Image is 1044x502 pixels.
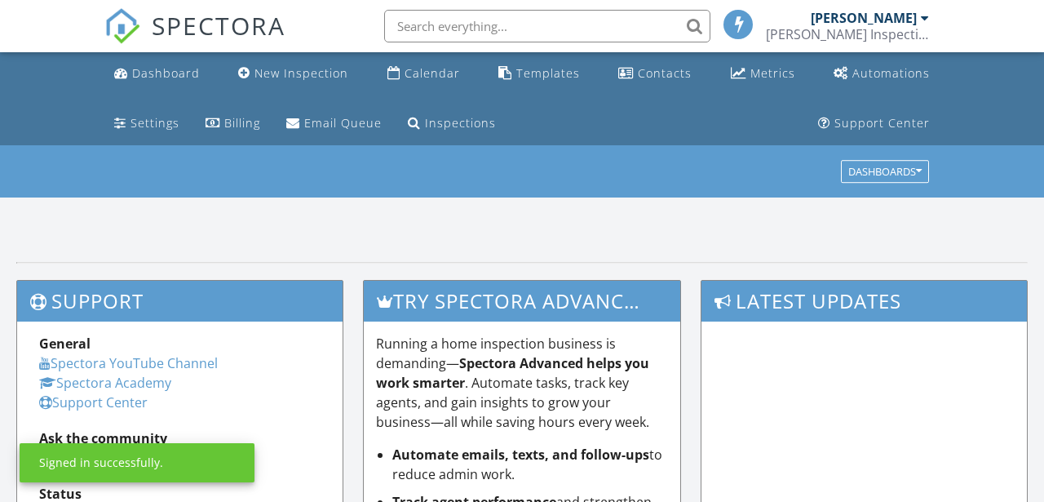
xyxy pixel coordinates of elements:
div: Zimmerman Inspections LLC [766,26,929,42]
img: The Best Home Inspection Software - Spectora [104,8,140,44]
a: Calendar [381,59,467,89]
a: Support Center [812,109,936,139]
div: Calendar [405,65,460,81]
a: SPECTORA [104,22,285,56]
div: Settings [130,115,179,131]
div: Dashboards [848,167,922,178]
a: Spectora YouTube Channel [39,354,218,372]
div: Dashboard [132,65,200,81]
strong: General [39,335,91,353]
a: New Inspection [232,59,355,89]
div: Templates [516,65,580,81]
a: Support Center [39,393,148,411]
span: SPECTORA [152,8,285,42]
a: Dashboard [108,59,206,89]
h3: Latest Updates [701,281,1027,321]
div: Email Queue [304,115,382,131]
div: New Inspection [254,65,348,81]
div: Billing [224,115,260,131]
a: Templates [492,59,586,89]
a: Metrics [724,59,802,89]
div: Inspections [425,115,496,131]
div: Contacts [638,65,692,81]
strong: Spectora Advanced helps you work smarter [376,354,649,392]
a: Settings [108,109,186,139]
li: to reduce admin work. [392,445,667,484]
input: Search everything... [384,10,710,42]
h3: Support [17,281,343,321]
div: Ask the community [39,429,321,448]
strong: Automate emails, texts, and follow-ups [392,446,649,464]
div: Support Center [834,115,930,131]
div: Signed in successfully. [39,455,163,471]
a: Spectora Academy [39,374,171,392]
div: Metrics [750,65,795,81]
p: Running a home inspection business is demanding— . Automate tasks, track key agents, and gain ins... [376,334,667,432]
a: Email Queue [280,109,388,139]
h3: Try spectora advanced [DATE] [364,281,679,321]
div: Automations [852,65,930,81]
div: [PERSON_NAME] [811,10,917,26]
a: Contacts [612,59,698,89]
button: Dashboards [841,161,929,184]
a: Automations (Basic) [827,59,936,89]
a: Billing [199,109,267,139]
a: Inspections [401,109,502,139]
